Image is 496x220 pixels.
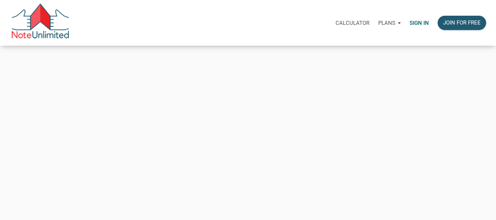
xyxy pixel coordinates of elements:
[374,11,405,34] a: Plans
[438,16,486,30] button: Join for free
[374,12,405,34] button: Plans
[336,20,369,26] p: Calculator
[405,11,433,34] a: Sign in
[11,4,70,42] img: NoteUnlimited
[410,20,429,26] p: Sign in
[331,11,374,34] a: Calculator
[378,20,395,26] p: Plans
[433,11,491,34] a: Join for free
[443,19,481,27] div: Join for free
